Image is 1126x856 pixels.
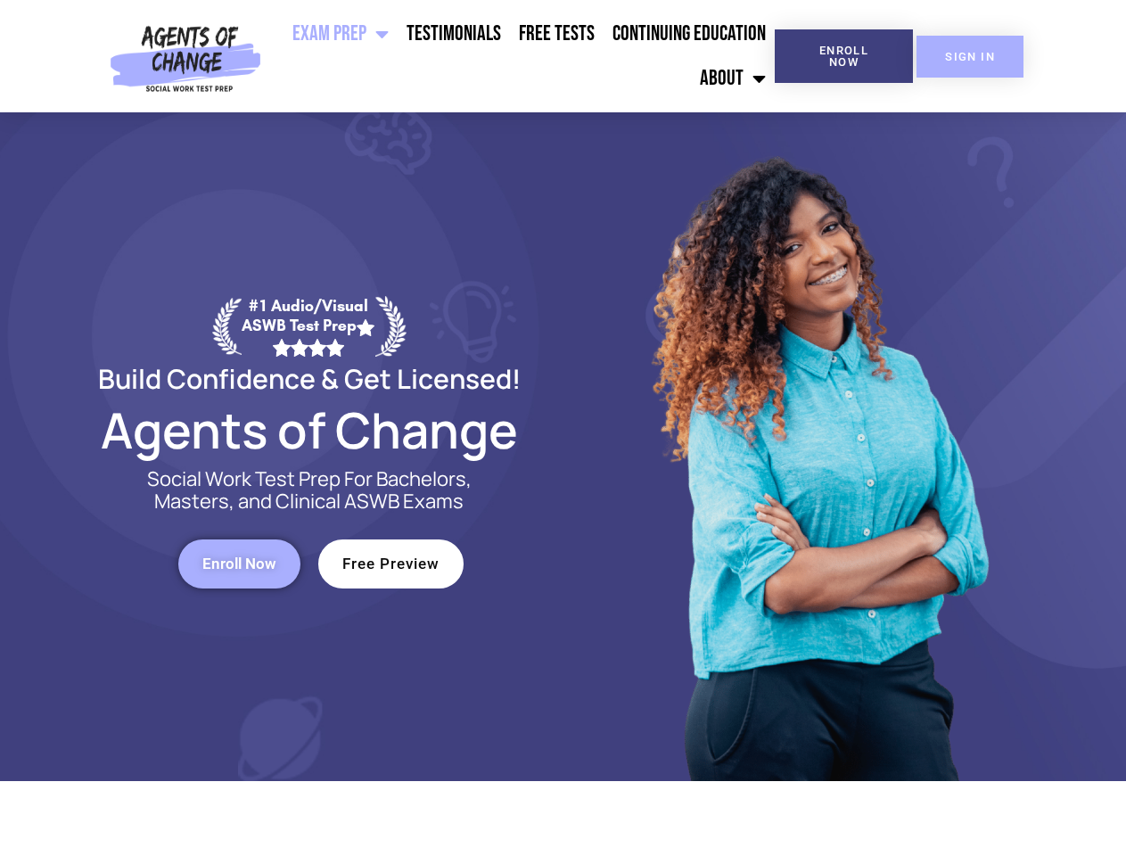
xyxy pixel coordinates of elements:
[604,12,775,56] a: Continuing Education
[775,29,913,83] a: Enroll Now
[268,12,775,101] nav: Menu
[803,45,884,68] span: Enroll Now
[691,56,775,101] a: About
[127,468,492,513] p: Social Work Test Prep For Bachelors, Masters, and Clinical ASWB Exams
[510,12,604,56] a: Free Tests
[639,112,996,781] img: Website Image 1 (1)
[284,12,398,56] a: Exam Prep
[55,366,563,391] h2: Build Confidence & Get Licensed!
[178,539,300,588] a: Enroll Now
[398,12,510,56] a: Testimonials
[202,556,276,572] span: Enroll Now
[318,539,464,588] a: Free Preview
[916,36,1023,78] a: SIGN IN
[945,51,995,62] span: SIGN IN
[55,409,563,450] h2: Agents of Change
[342,556,440,572] span: Free Preview
[242,296,375,356] div: #1 Audio/Visual ASWB Test Prep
